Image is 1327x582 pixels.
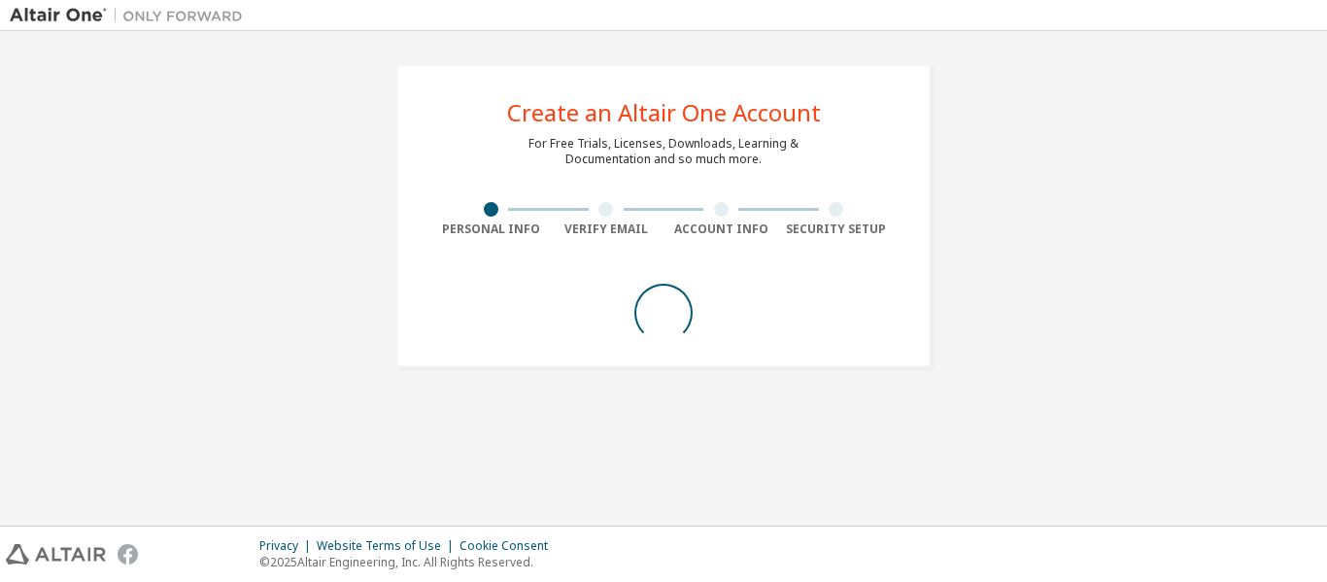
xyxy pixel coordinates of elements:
div: Security Setup [779,222,895,237]
img: altair_logo.svg [6,544,106,565]
div: Privacy [259,538,317,554]
div: Personal Info [433,222,549,237]
p: © 2025 Altair Engineering, Inc. All Rights Reserved. [259,554,560,570]
img: facebook.svg [118,544,138,565]
div: Verify Email [549,222,664,237]
img: Altair One [10,6,253,25]
div: Website Terms of Use [317,538,459,554]
div: Account Info [663,222,779,237]
div: Create an Altair One Account [507,101,821,124]
div: For Free Trials, Licenses, Downloads, Learning & Documentation and so much more. [528,136,799,167]
div: Cookie Consent [459,538,560,554]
